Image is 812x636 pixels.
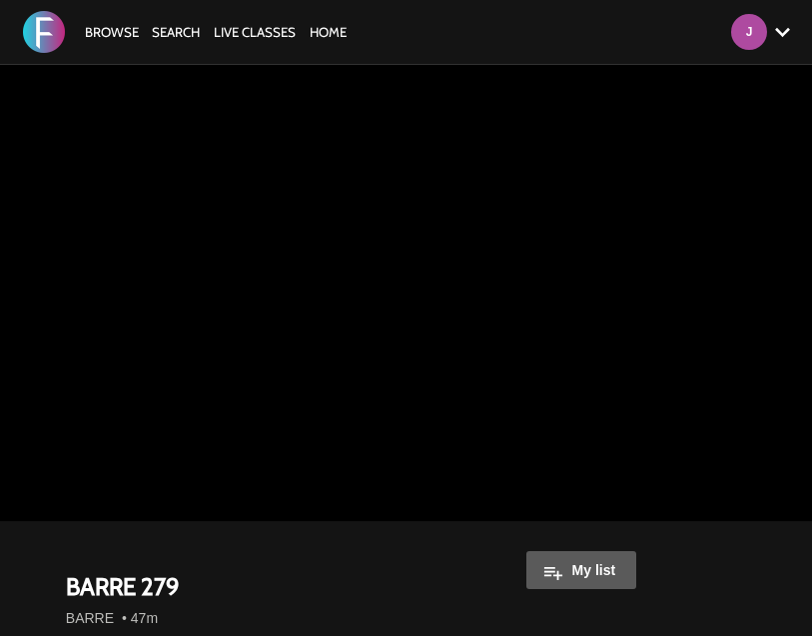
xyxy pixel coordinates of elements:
a: BARRE [66,608,114,628]
nav: Primary [80,22,353,42]
h5: • 47m [66,608,392,628]
a: LIVE CLASSES [209,24,301,40]
button: My list [526,551,637,589]
a: HOME [305,24,352,40]
a: Search [147,24,205,40]
a: Browse [80,24,144,40]
strong: BARRE 279 [66,571,180,602]
img: FORMATION [23,11,65,53]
